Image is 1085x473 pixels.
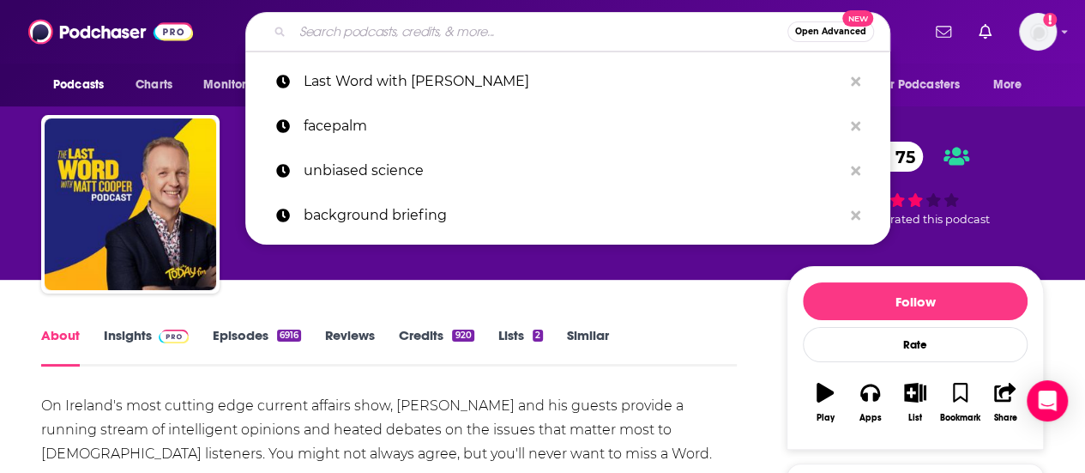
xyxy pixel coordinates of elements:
[940,413,980,423] div: Bookmark
[292,18,787,45] input: Search podcasts, credits, & more...
[861,142,924,172] a: 75
[136,73,172,97] span: Charts
[498,327,543,367] a: Lists2
[878,142,924,172] span: 75
[1019,13,1057,51] button: Show profile menu
[304,149,842,193] p: unbiased science
[981,69,1044,101] button: open menu
[245,149,890,193] a: unbiased science
[304,193,842,238] p: background briefing
[191,69,286,101] button: open menu
[803,372,847,434] button: Play
[1027,380,1068,421] div: Open Intercom Messenger
[277,330,301,342] div: 6916
[41,69,126,101] button: open menu
[245,193,890,238] a: background briefing
[124,69,183,101] a: Charts
[45,118,216,290] img: The Last Word with Matt Cooper
[399,327,473,367] a: Credits920
[908,413,922,423] div: List
[53,73,104,97] span: Podcasts
[859,413,882,423] div: Apps
[325,327,375,367] a: Reviews
[890,213,990,226] span: rated this podcast
[866,69,985,101] button: open menu
[213,327,301,367] a: Episodes6916
[842,10,873,27] span: New
[533,330,543,342] div: 2
[893,372,937,434] button: List
[972,17,998,46] a: Show notifications dropdown
[245,104,890,149] a: facepalm
[41,327,80,367] a: About
[1019,13,1057,51] span: Logged in as AtriaBooks
[795,27,866,36] span: Open Advanced
[245,12,890,52] div: Search podcasts, credits, & more...
[803,327,1028,362] div: Rate
[245,59,890,104] a: Last Word with [PERSON_NAME]
[1019,13,1057,51] img: User Profile
[993,73,1022,97] span: More
[937,372,982,434] button: Bookmark
[1043,13,1057,27] svg: Add a profile image
[787,130,1044,237] div: 75 1 personrated this podcast
[28,15,193,48] img: Podchaser - Follow, Share and Rate Podcasts
[452,330,473,342] div: 920
[983,372,1028,434] button: Share
[993,413,1016,423] div: Share
[41,394,737,466] div: On Ireland's most cutting edge current affairs show, [PERSON_NAME] and his guests provide a runni...
[203,73,264,97] span: Monitoring
[787,21,874,42] button: Open AdvancedNew
[104,327,189,367] a: InsightsPodchaser Pro
[567,327,609,367] a: Similar
[304,59,842,104] p: Last Word with Matt Cooper
[929,17,958,46] a: Show notifications dropdown
[803,282,1028,320] button: Follow
[877,73,960,97] span: For Podcasters
[847,372,892,434] button: Apps
[304,104,842,149] p: facepalm
[817,413,835,423] div: Play
[159,330,189,343] img: Podchaser Pro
